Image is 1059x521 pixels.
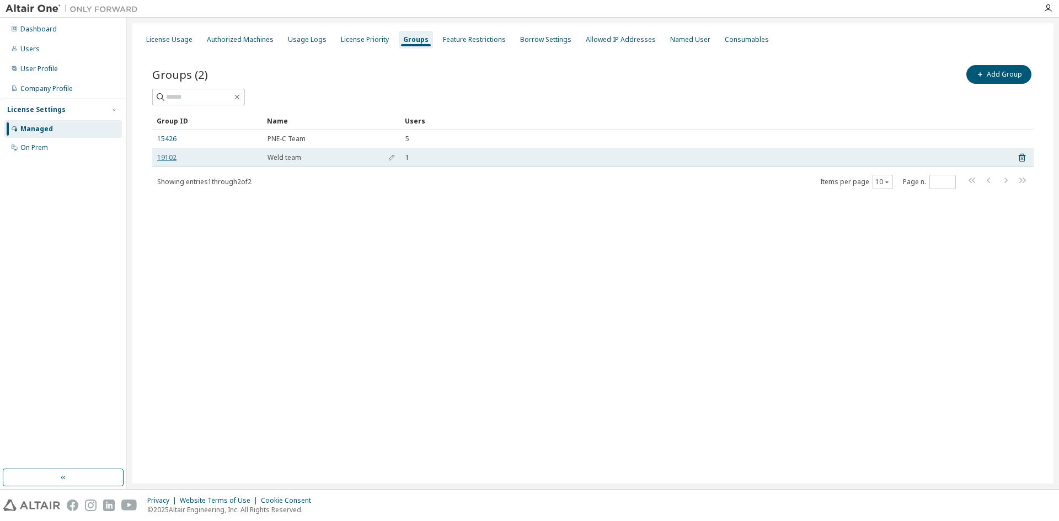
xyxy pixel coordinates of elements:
[85,499,97,511] img: instagram.svg
[443,35,506,44] div: Feature Restrictions
[103,499,115,511] img: linkedin.svg
[207,35,274,44] div: Authorized Machines
[520,35,571,44] div: Borrow Settings
[6,3,143,14] img: Altair One
[7,105,66,114] div: License Settings
[586,35,656,44] div: Allowed IP Addresses
[966,65,1031,84] button: Add Group
[725,35,769,44] div: Consumables
[20,143,48,152] div: On Prem
[405,153,409,162] span: 1
[157,153,176,162] a: 19102
[20,125,53,133] div: Managed
[121,499,137,511] img: youtube.svg
[146,35,192,44] div: License Usage
[267,112,396,130] div: Name
[341,35,389,44] div: License Priority
[157,135,176,143] a: 15426
[820,175,893,189] span: Items per page
[147,505,318,514] p: © 2025 Altair Engineering, Inc. All Rights Reserved.
[180,496,261,505] div: Website Terms of Use
[875,178,890,186] button: 10
[288,35,327,44] div: Usage Logs
[268,135,306,143] span: PNE-C Team
[261,496,318,505] div: Cookie Consent
[3,499,60,511] img: altair_logo.svg
[152,67,208,82] span: Groups (2)
[20,25,57,34] div: Dashboard
[268,153,301,162] span: Weld team
[903,175,956,189] span: Page n.
[405,135,409,143] span: 5
[20,65,58,73] div: User Profile
[670,35,710,44] div: Named User
[403,35,429,44] div: Groups
[20,45,40,53] div: Users
[157,112,258,130] div: Group ID
[405,112,1003,130] div: Users
[20,84,73,93] div: Company Profile
[67,499,78,511] img: facebook.svg
[147,496,180,505] div: Privacy
[157,177,252,186] span: Showing entries 1 through 2 of 2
